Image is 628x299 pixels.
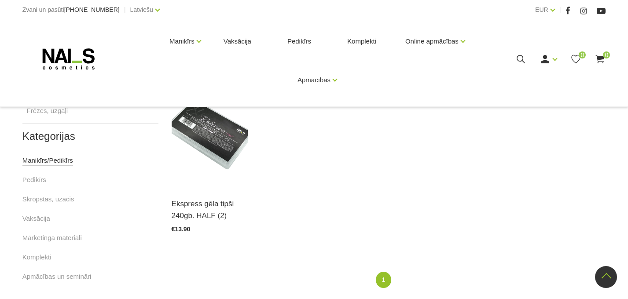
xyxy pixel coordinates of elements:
span: €13.90 [172,226,191,233]
span: 0 [603,51,610,58]
span: | [124,4,126,15]
a: EUR [535,4,548,15]
a: 0 [595,54,606,65]
a: Vaksācija [22,213,50,224]
a: Apmācības un semināri [22,271,92,282]
a: Pedikīrs [280,20,318,62]
a: Pedikīrs [22,175,46,185]
div: Zvani un pasūti [22,4,120,15]
a: Komplekti [340,20,383,62]
a: Apmācības [297,62,331,98]
a: Vaksācija [217,20,258,62]
a: Latviešu [130,4,153,15]
a: [PHONE_NUMBER] [64,7,120,13]
nav: catalog-product-list [172,272,606,288]
img: Ekspress gēla tipši pieaudzēšanai 240 gab.Gēla tipšu priekšrocības:1.Ekspress pieaudzēšana pāris ... [172,82,248,186]
a: Manikīrs [169,24,195,59]
a: Manikīrs/Pedikīrs [22,155,73,166]
a: Skropstas, uzacis [22,194,74,204]
a: Mārketinga materiāli [22,233,82,243]
a: 1 [376,272,391,288]
a: 0 [570,54,581,65]
a: Online apmācības [405,24,459,59]
h2: Kategorijas [22,131,158,142]
a: Frēzes, uzgaļi [27,106,68,116]
span: [PHONE_NUMBER] [64,6,120,13]
span: | [559,4,561,15]
span: 0 [579,51,586,58]
a: Ekspress gēla tipši 240gb. HALF (2) [172,198,248,222]
a: Komplekti [22,252,51,263]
